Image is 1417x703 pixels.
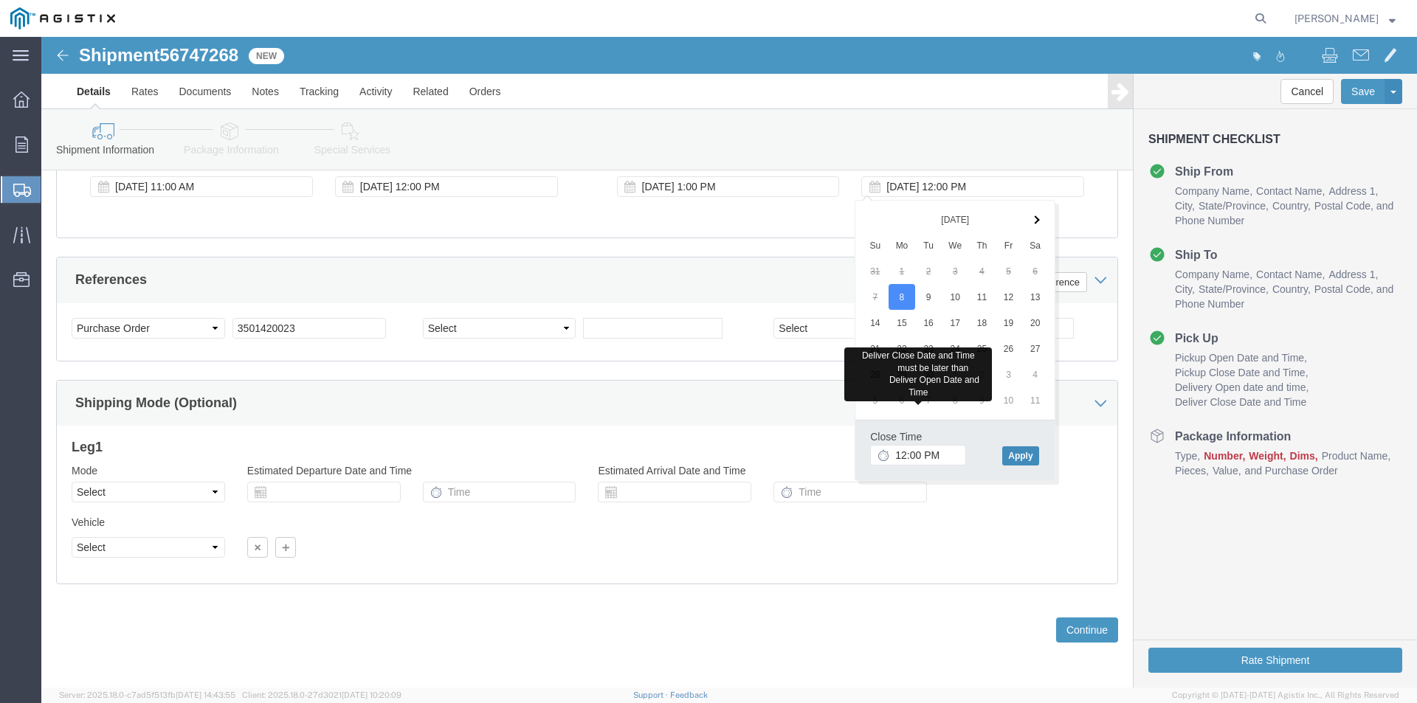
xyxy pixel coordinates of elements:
span: Copyright © [DATE]-[DATE] Agistix Inc., All Rights Reserved [1172,689,1399,702]
span: Client: 2025.18.0-27d3021 [242,690,401,699]
a: Support [633,690,670,699]
img: logo [10,7,115,30]
a: Feedback [670,690,708,699]
button: [PERSON_NAME] [1294,10,1396,27]
span: [DATE] 10:20:09 [342,690,401,699]
span: Greg Gonzales [1294,10,1379,27]
span: Server: 2025.18.0-c7ad5f513fb [59,690,235,699]
span: [DATE] 14:43:55 [176,690,235,699]
iframe: FS Legacy Container [41,37,1417,688]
